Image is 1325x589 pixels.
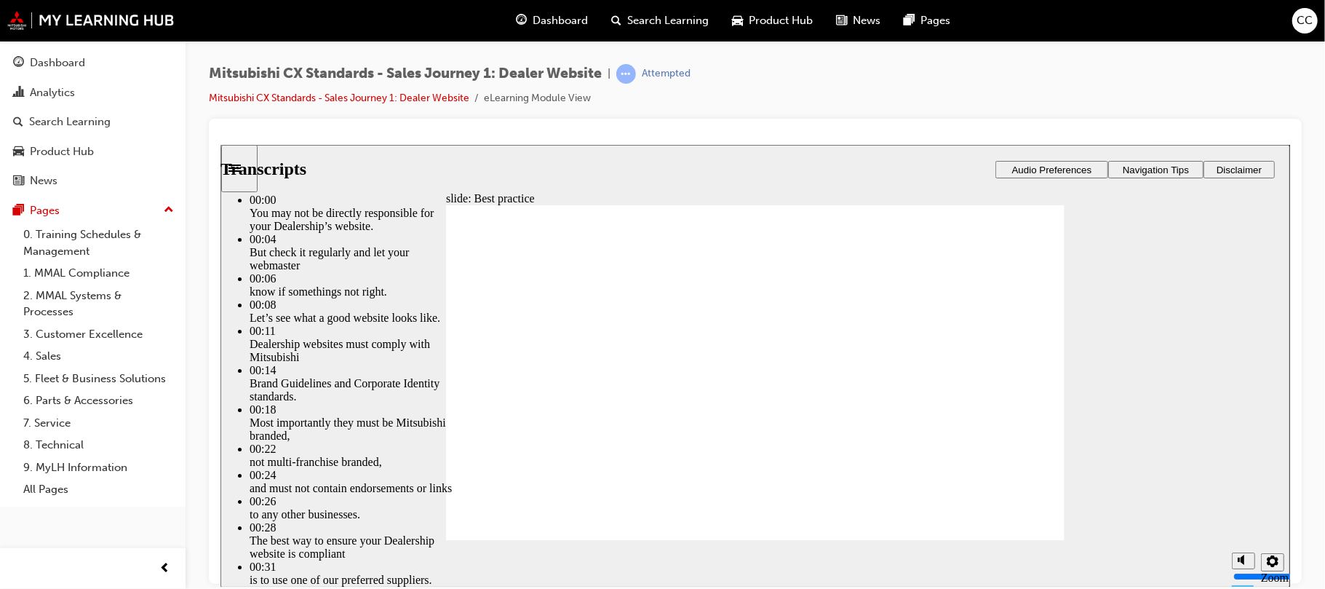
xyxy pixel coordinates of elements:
span: Mitsubishi CX Standards - Sales Journey 1: Dealer Website [209,66,602,82]
span: guage-icon [13,57,24,70]
span: Search Learning [628,12,709,29]
span: guage-icon [517,12,528,30]
a: 5. Fleet & Business Solutions [17,368,180,390]
span: pages-icon [904,12,915,30]
img: mmal [7,11,175,30]
a: 0. Training Schedules & Management [17,224,180,262]
div: 00:31 [29,416,233,429]
a: 8. Technical [17,434,180,456]
span: search-icon [13,116,23,129]
div: Attempted [642,67,691,81]
li: eLearning Module View [484,90,591,107]
div: News [30,173,57,189]
span: up-icon [164,201,174,220]
span: prev-icon [160,560,171,578]
span: car-icon [733,12,744,30]
span: news-icon [13,175,24,188]
a: Dashboard [6,50,180,76]
span: News [854,12,881,29]
a: News [6,167,180,194]
div: Dashboard [30,55,85,71]
a: Product Hub [6,138,180,165]
a: Mitsubishi CX Standards - Sales Journey 1: Dealer Website [209,92,469,104]
a: car-iconProduct Hub [721,6,825,36]
a: guage-iconDashboard [505,6,600,36]
a: 6. Parts & Accessories [17,390,180,412]
a: All Pages [17,478,180,501]
span: pages-icon [13,205,24,218]
div: is to use one of our preferred suppliers. [29,429,233,442]
a: pages-iconPages [893,6,963,36]
div: Product Hub [30,143,94,160]
a: 2. MMAL Systems & Processes [17,285,180,323]
span: search-icon [612,12,622,30]
a: 3. Customer Excellence [17,323,180,346]
a: Analytics [6,79,180,106]
button: Pages [6,197,180,224]
a: 4. Sales [17,345,180,368]
span: car-icon [13,146,24,159]
span: news-icon [837,12,848,30]
span: Pages [921,12,951,29]
a: search-iconSearch Learning [600,6,721,36]
button: DashboardAnalyticsSearch LearningProduct HubNews [6,47,180,197]
span: Dashboard [533,12,589,29]
span: | [608,66,610,82]
div: Analytics [30,84,75,101]
div: Search Learning [29,114,111,130]
div: The best way to ensure your Dealership website is compliant [29,390,233,416]
a: Search Learning [6,108,180,135]
a: 7. Service [17,412,180,435]
div: Pages [30,202,60,219]
button: CC [1292,8,1318,33]
a: 1. MMAL Compliance [17,262,180,285]
span: chart-icon [13,87,24,100]
span: Product Hub [749,12,813,29]
span: CC [1297,12,1313,29]
span: learningRecordVerb_ATTEMPT-icon [616,64,636,84]
a: news-iconNews [825,6,893,36]
a: 9. MyLH Information [17,456,180,479]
